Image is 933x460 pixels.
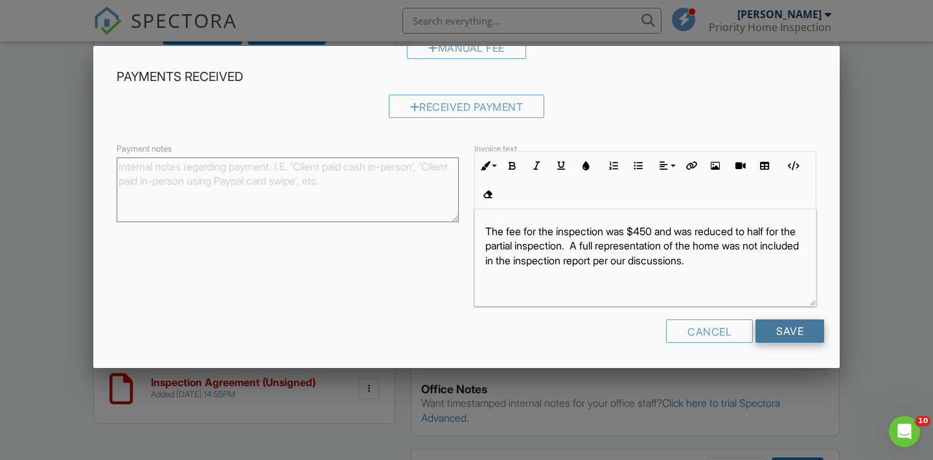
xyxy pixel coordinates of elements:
[407,36,526,59] div: Manual Fee
[666,319,753,343] div: Cancel
[474,143,517,154] label: Invoice text
[678,154,703,178] button: Insert Link (⌘K)
[389,103,545,116] a: Received Payment
[485,224,805,268] p: The fee for the inspection was $450 and was reduced to half for the partial inspection. A full re...
[654,154,678,178] button: Align
[549,154,573,178] button: Underline (⌘U)
[626,154,651,178] button: Unordered List
[117,69,816,86] h4: Payments Received
[573,154,598,178] button: Colors
[117,143,172,154] label: Payment notes
[389,95,545,118] div: Received Payment
[752,154,777,178] button: Insert Table
[601,154,626,178] button: Ordered List
[728,154,752,178] button: Insert Video
[780,154,805,178] button: Code View
[407,44,526,57] a: Manual Fee
[889,416,920,447] iframe: Intercom live chat
[703,154,728,178] button: Insert Image (⌘P)
[916,416,930,426] span: 10
[755,319,824,343] input: Save
[475,182,500,207] button: Clear Formatting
